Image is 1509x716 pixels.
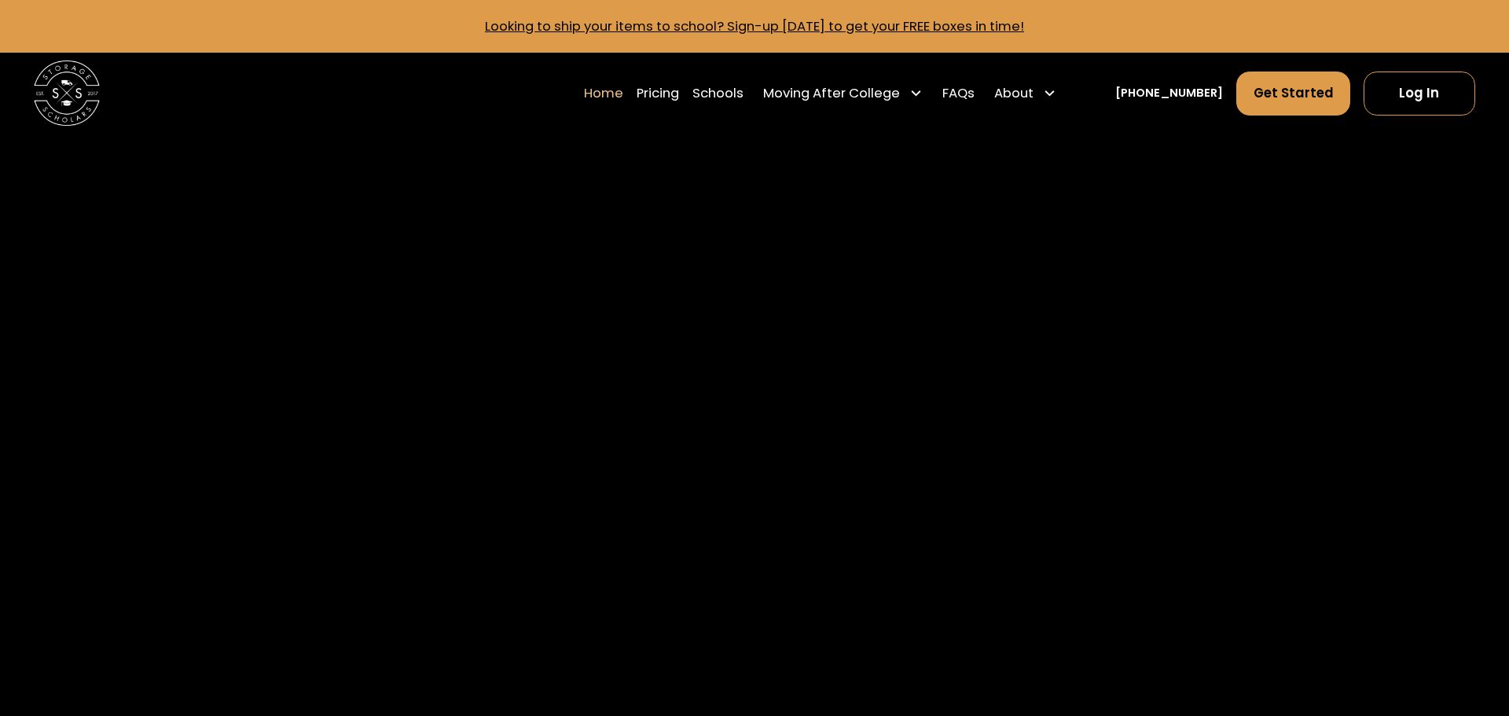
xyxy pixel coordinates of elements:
[1364,72,1475,116] a: Log In
[692,71,743,116] a: Schools
[485,17,1024,35] a: Looking to ship your items to school? Sign-up [DATE] to get your FREE boxes in time!
[1115,85,1223,102] a: [PHONE_NUMBER]
[942,71,975,116] a: FAQs
[763,83,900,103] div: Moving After College
[34,61,99,126] img: Storage Scholars main logo
[1236,72,1351,116] a: Get Started
[584,71,623,116] a: Home
[637,71,679,116] a: Pricing
[994,83,1034,103] div: About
